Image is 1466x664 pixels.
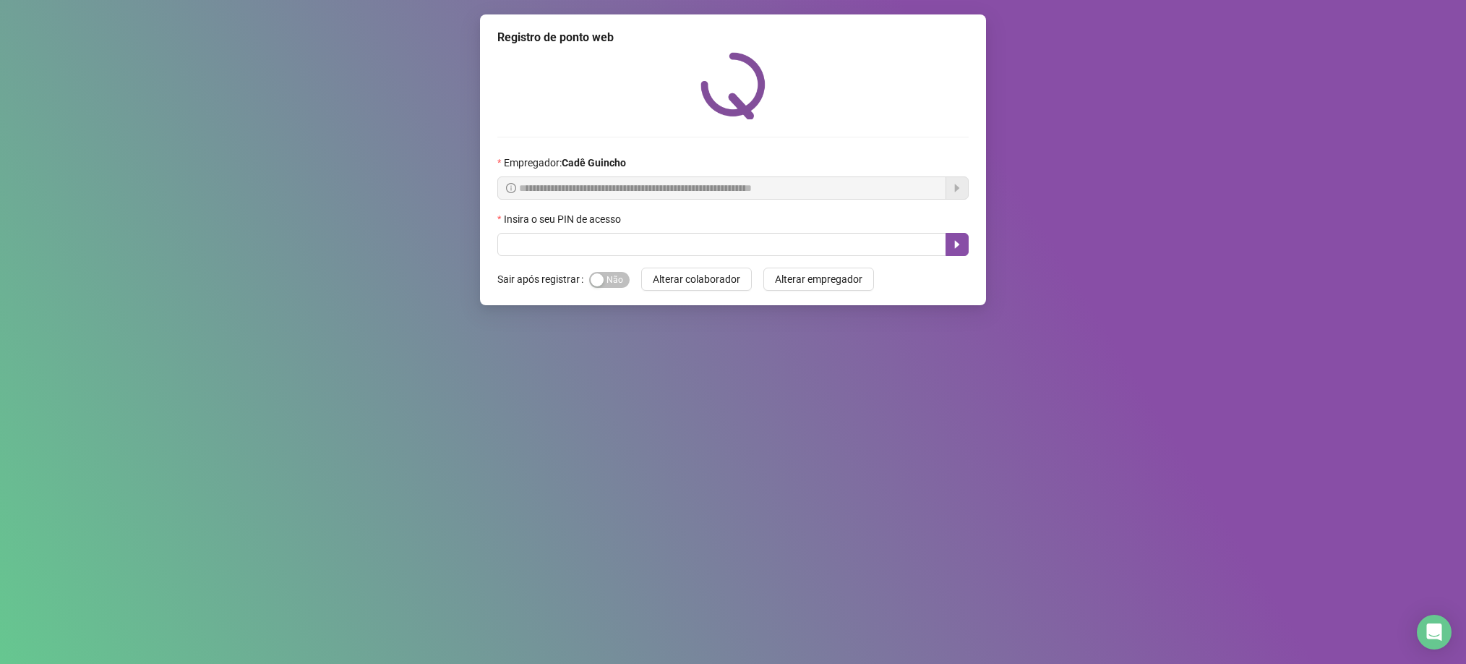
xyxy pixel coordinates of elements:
[951,239,963,250] span: caret-right
[641,268,752,291] button: Alterar colaborador
[775,271,862,287] span: Alterar empregador
[497,268,589,291] label: Sair após registrar
[497,211,630,227] label: Insira o seu PIN de acesso
[653,271,740,287] span: Alterar colaborador
[506,183,516,193] span: info-circle
[1417,615,1452,650] div: Open Intercom Messenger
[763,268,874,291] button: Alterar empregador
[497,29,969,46] div: Registro de ponto web
[562,157,626,169] strong: Cadê Guincho
[504,155,626,171] span: Empregador :
[700,52,766,119] img: QRPoint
